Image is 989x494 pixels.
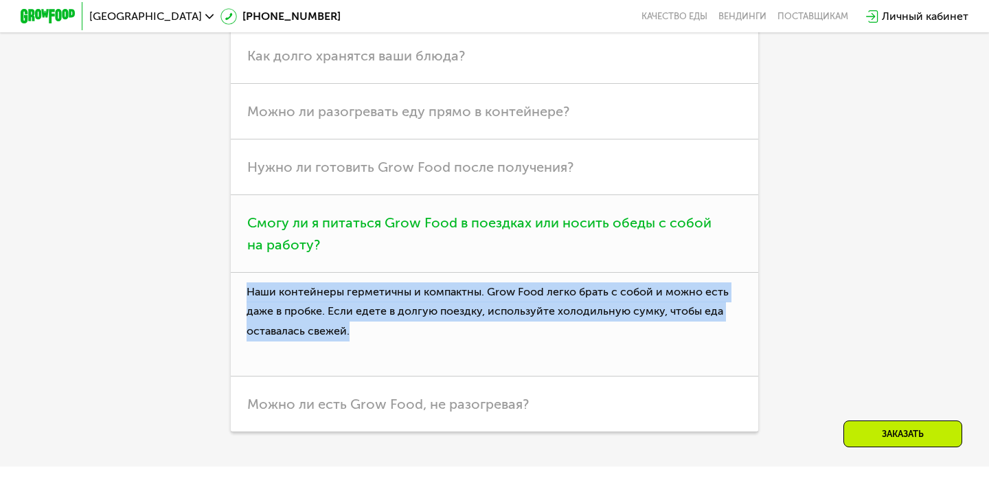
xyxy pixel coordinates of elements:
[882,8,968,25] div: Личный кабинет
[718,11,766,22] a: Вендинги
[231,273,758,377] p: Наши контейнеры герметичны и компактны. Grow Food легко брать с собой и можно есть даже в пробке....
[843,420,962,447] div: Заказать
[777,11,848,22] div: поставщикам
[89,11,202,22] span: [GEOGRAPHIC_DATA]
[247,214,712,253] span: Смогу ли я питаться Grow Food в поездках или носить обеды с собой на работу?
[247,396,529,412] span: Можно ли есть Grow Food, не разогревая?
[247,47,465,64] span: Как долго хранятся ваши блюда?
[641,11,707,22] a: Качество еды
[247,103,569,120] span: Можно ли разогревать еду прямо в контейнере?
[247,159,573,175] span: Нужно ли готовить Grow Food после получения?
[220,8,341,25] a: [PHONE_NUMBER]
